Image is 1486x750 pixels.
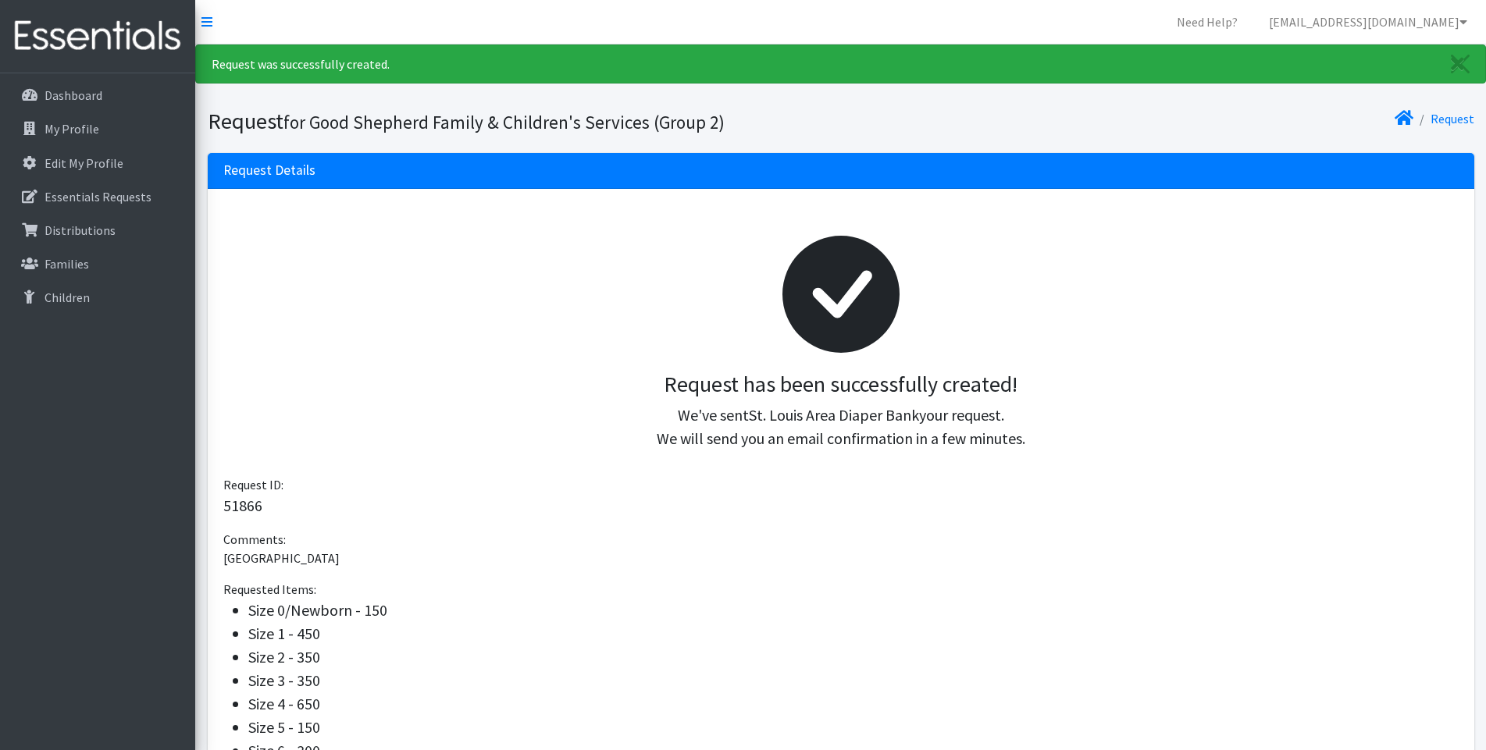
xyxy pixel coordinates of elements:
[6,10,189,62] img: HumanEssentials
[6,248,189,279] a: Families
[1431,111,1474,126] a: Request
[248,716,1459,739] li: Size 5 - 150
[248,645,1459,669] li: Size 2 - 350
[45,87,102,103] p: Dashboard
[1164,6,1250,37] a: Need Help?
[236,371,1446,398] h3: Request has been successfully created!
[1256,6,1480,37] a: [EMAIL_ADDRESS][DOMAIN_NAME]
[248,669,1459,692] li: Size 3 - 350
[195,44,1486,84] div: Request was successfully created.
[749,405,919,425] span: St. Louis Area Diaper Bank
[6,148,189,179] a: Edit My Profile
[223,549,1459,567] p: [GEOGRAPHIC_DATA]
[248,622,1459,645] li: Size 1 - 450
[236,403,1446,450] p: We've sent your request. We will send you an email confirmation in a few minutes.
[45,121,99,137] p: My Profile
[223,531,286,547] span: Comments:
[6,181,189,212] a: Essentials Requests
[45,189,151,204] p: Essentials Requests
[6,215,189,246] a: Distributions
[6,80,189,111] a: Dashboard
[1435,45,1485,83] a: Close
[45,290,90,305] p: Children
[223,477,283,492] span: Request ID:
[45,155,123,171] p: Edit My Profile
[6,282,189,313] a: Children
[283,111,725,133] small: for Good Shepherd Family & Children's Services (Group 2)
[45,256,89,272] p: Families
[6,113,189,144] a: My Profile
[223,494,1459,517] p: 51866
[248,599,1459,622] li: Size 0/Newborn - 150
[45,222,116,238] p: Distributions
[223,162,315,179] h3: Request Details
[248,692,1459,716] li: Size 4 - 650
[223,581,316,597] span: Requested Items:
[208,108,836,135] h1: Request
